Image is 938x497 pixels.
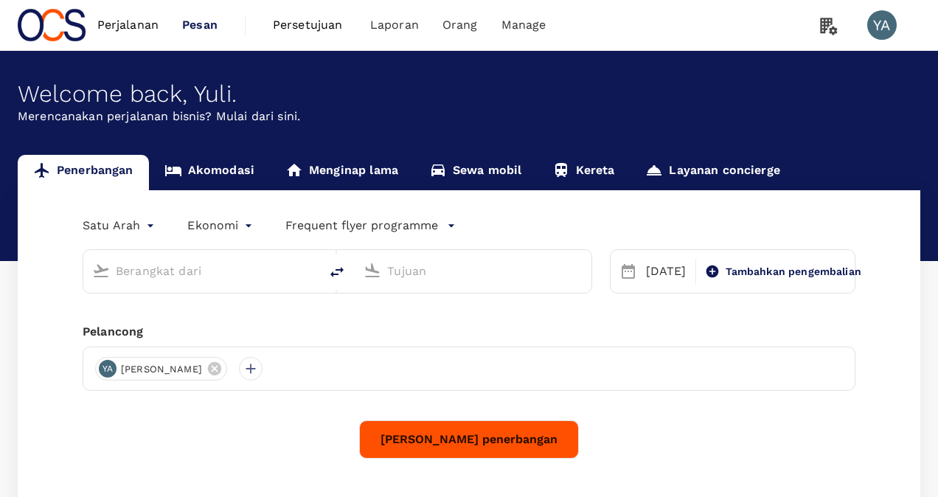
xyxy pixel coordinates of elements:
button: Frequent flyer programme [285,217,456,234]
div: YA [99,360,117,378]
div: YA [867,10,897,40]
span: Perjalanan [97,16,159,34]
span: Manage [501,16,546,34]
span: Tambahkan pengembalian [726,264,861,279]
span: Pesan [182,16,218,34]
a: Sewa mobil [414,155,538,190]
img: PT OCS GLOBAL SERVICES [18,9,86,41]
div: Satu Arah [83,214,158,237]
div: [DATE] [640,257,692,286]
div: Pelancong [83,323,855,341]
span: Laporan [370,16,419,34]
a: Layanan concierge [630,155,796,190]
button: Open [309,269,312,272]
a: Menginap lama [270,155,414,190]
span: [PERSON_NAME] [112,362,211,377]
p: Merencanakan perjalanan bisnis? Mulai dari sini. [18,108,920,125]
button: Open [581,269,584,272]
button: [PERSON_NAME] penerbangan [359,420,579,459]
button: delete [319,254,355,290]
a: Akomodasi [149,155,270,190]
input: Tujuan [387,260,560,282]
p: Frequent flyer programme [285,217,438,234]
a: Kereta [537,155,630,190]
span: Persetujuan [273,16,347,34]
div: Ekonomi [187,214,256,237]
input: Berangkat dari [116,260,288,282]
span: Orang [442,16,478,34]
div: Welcome back , Yuli . [18,80,920,108]
a: Penerbangan [18,155,149,190]
div: YA[PERSON_NAME] [95,357,227,380]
